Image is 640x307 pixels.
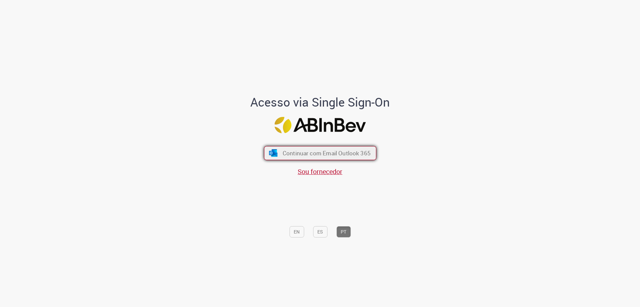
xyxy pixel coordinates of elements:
a: Sou fornecedor [298,167,342,176]
button: ES [313,226,327,238]
button: PT [336,226,351,238]
img: Logo ABInBev [274,117,366,133]
h1: Acesso via Single Sign-On [228,96,413,109]
span: Continuar com Email Outlook 365 [282,149,370,157]
button: EN [289,226,304,238]
img: ícone Azure/Microsoft 360 [268,149,278,157]
button: ícone Azure/Microsoft 360 Continuar com Email Outlook 365 [264,146,376,160]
